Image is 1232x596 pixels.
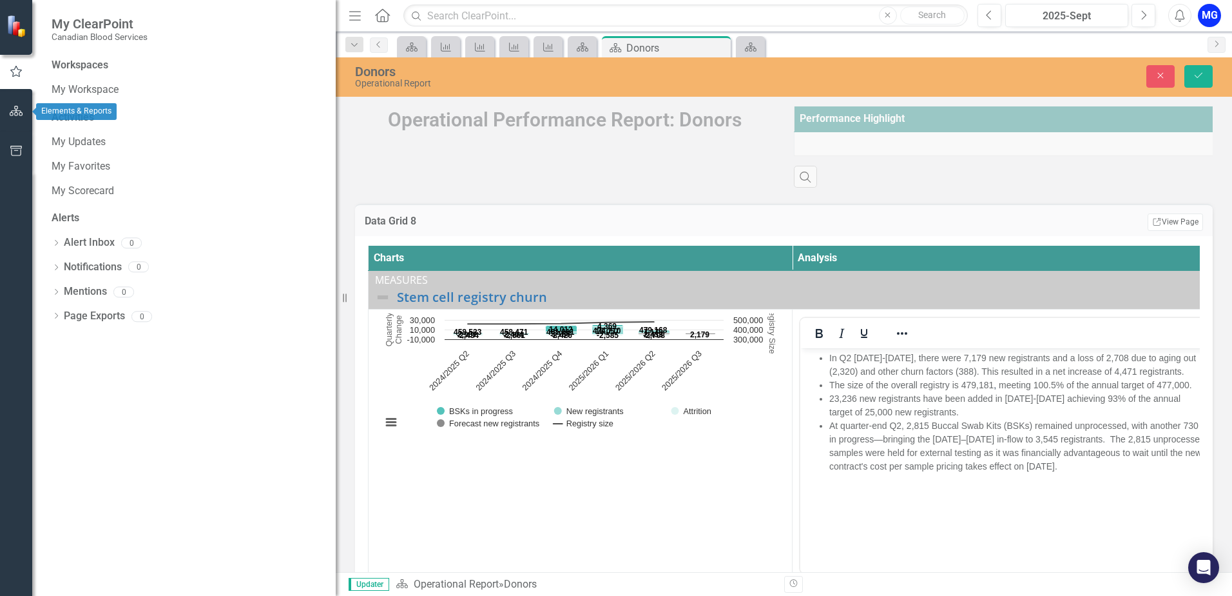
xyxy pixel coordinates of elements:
a: View Page [1148,214,1203,230]
path: 2025/2026 Q1, 16,057. New registrants. [592,326,624,334]
div: Elements & Reports [36,103,117,120]
a: My Updates [52,135,323,150]
text: 2025/2026 Q3 [660,348,704,392]
a: My Favorites [52,159,323,174]
path: 2024/2025 Q4, -2,426. Attrition. [546,334,577,335]
a: Stem cell registry churn [397,290,1209,304]
text: 2025/2026 Q2 [613,348,657,392]
div: 0 [128,262,149,273]
small: Canadian Blood Services [52,32,148,42]
text: 2024/2025 Q4 [520,348,564,392]
text: 458,471 [500,328,528,337]
button: Show New registrants [554,406,624,416]
path: 2024/2025 Q2, -2,434. Attrition. [452,334,484,335]
path: 2025/2026 Q2, 7,179. New registrants. [639,330,670,333]
path: 2024/2025 Q3, 2,494. New registrants. [499,333,530,334]
span: My ClearPoint [52,16,148,32]
button: Italic [831,324,852,343]
path: 2025/2026 Q1, -2,585. Attrition. [592,334,624,335]
path: 2024/2025 Q4, 5,156. New registrants. [546,332,577,334]
path: 2025/2026 Q2, 2,433. Forecast new registrants. [639,333,670,334]
div: Chart. Highcharts interactive chart. [375,313,785,442]
path: 2025/2026 Q3, 2,179. Forecast new registrants. [685,333,717,334]
a: Notifications [64,260,122,275]
text: 474,710 [593,326,621,335]
text: 2,433 [644,330,663,339]
text: 458,523 [454,328,482,337]
div: 0 [113,286,134,297]
button: 2025-Sept [1005,4,1128,27]
button: Reveal or hide additional toolbar items [891,324,913,343]
button: Show Registry size [553,419,613,428]
button: Search [900,6,965,25]
g: New registrants, series 2 of 5. Bar series with 6 bars. Y axis, Quarterly Change. [452,320,701,335]
button: Show BSKs in progress [437,406,513,416]
g: Forecast new registrants, series 4 of 5. Bar series with 6 bars. Y axis, Quarterly Change. [468,333,716,334]
iframe: Rich Text Area [800,348,1208,573]
button: MG [1198,4,1221,27]
text: -2,585 [597,331,619,340]
div: Donors [355,65,833,79]
text: 2,179 [690,330,709,339]
text: 300,000 [733,335,763,344]
div: 0 [131,311,152,322]
a: Operational Report [414,578,499,590]
img: ClearPoint Strategy [6,14,29,37]
div: Activities [52,110,323,125]
input: Search ClearPoint... [403,5,968,27]
div: Donors [504,578,537,590]
text: Registry Size [767,305,777,353]
text: Quarterly Change [384,312,403,346]
div: 2025-Sept [1010,8,1124,24]
div: Operational Report [355,79,833,88]
text: 14,012 [549,325,573,334]
div: Alerts [52,211,323,226]
text: 30,000 [410,315,435,325]
path: 2024/2025 Q3, -2,561. Attrition. [499,334,530,335]
path: 2024/2025 Q4, 14,012. BSKs in progress. [546,325,577,332]
div: Donors [626,40,727,56]
text: -10,000 [407,335,435,344]
text: 2025/2026 Q1 [567,348,611,392]
text: 2024/2025 Q3 [474,348,517,392]
text: 479,168 [639,326,668,335]
a: My Scorecard [52,184,323,199]
a: Mentions [64,284,107,299]
span: Updater [349,578,389,591]
a: My Workspace [52,83,323,97]
text: 2024/2025 Q2 [427,348,471,392]
text: 10,000 [410,325,435,335]
button: View chart menu, Chart [382,413,400,432]
span: Search [918,10,946,20]
text: 500,000 [733,315,763,325]
img: Not Defined [375,290,390,305]
button: Bold [808,324,830,343]
text: -2,708 [643,331,665,340]
h3: Data Grid 8 [365,215,756,227]
div: Open Intercom Messenger [1188,552,1219,583]
a: Alert Inbox [64,235,115,250]
div: 0 [121,237,142,248]
path: 2025/2026 Q2, -2,708. Attrition. [639,334,670,335]
div: Workspaces [52,58,108,73]
div: Measures [375,275,1209,286]
path: 2024/2025 Q2, 2,907. New registrants. [452,333,484,334]
svg: Interactive chart [375,313,785,442]
a: Page Exports [64,309,125,324]
text: 4,369 [597,322,617,331]
button: Show Attrition [671,406,711,416]
div: » [396,577,775,592]
text: 461,211 [546,328,575,337]
text: 400,000 [733,325,763,335]
g: Registry size, series 5 of 5. Line with 6 data points. Y axis, Registry Size. [466,319,657,326]
button: Show Forecast new registrants [437,419,540,428]
button: Underline [853,324,875,343]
